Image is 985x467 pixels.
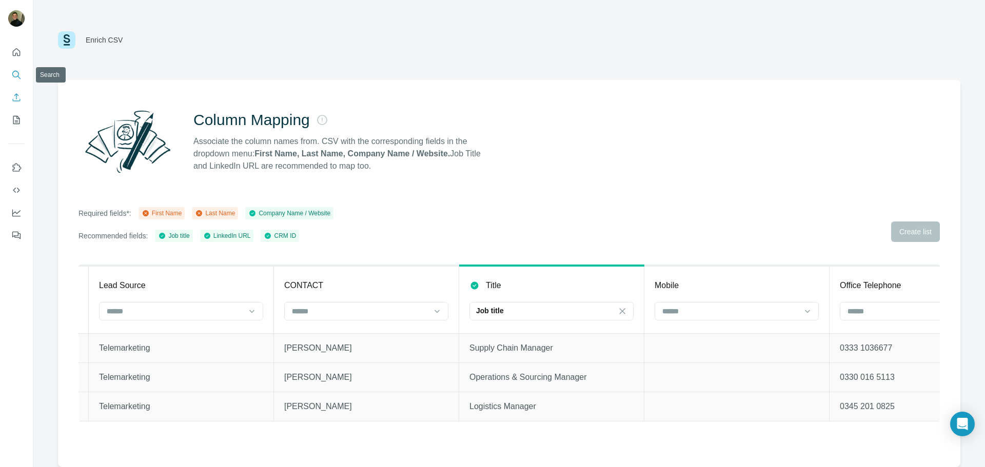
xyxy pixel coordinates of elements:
p: Mobile [655,279,679,292]
button: Use Surfe API [8,181,25,199]
img: Avatar [8,10,25,27]
p: [PERSON_NAME] [284,342,448,354]
p: Job title [476,306,504,316]
p: Recommended fields: [78,231,148,241]
strong: First Name, Last Name, Company Name / Website. [254,149,450,158]
button: Enrich CSV [8,88,25,107]
p: Logistics Manager [469,400,634,413]
button: My lists [8,111,25,129]
p: Telemarketing [99,342,263,354]
div: First Name [142,209,182,218]
p: [PERSON_NAME] [284,371,448,383]
button: Quick start [8,43,25,62]
p: [PERSON_NAME] [284,400,448,413]
p: Title [486,279,501,292]
button: Feedback [8,226,25,245]
div: CRM ID [264,231,296,240]
div: Open Intercom Messenger [950,412,975,436]
div: Last Name [195,209,235,218]
p: CONTACT [284,279,323,292]
button: Dashboard [8,204,25,222]
p: Associate the column names from. CSV with the corresponding fields in the dropdown menu: Job Titl... [193,135,490,172]
p: Operations & Sourcing Manager [469,371,634,383]
div: LinkedIn URL [203,231,251,240]
button: Search [8,66,25,84]
p: Supply Chain Manager [469,342,634,354]
p: Telemarketing [99,400,263,413]
h2: Column Mapping [193,111,310,129]
p: Required fields*: [78,208,131,218]
p: Telemarketing [99,371,263,383]
img: Surfe Logo [58,31,75,49]
img: Surfe Illustration - Column Mapping [78,105,177,178]
button: Use Surfe on LinkedIn [8,158,25,177]
p: Lead Source [99,279,146,292]
div: Enrich CSV [86,35,123,45]
p: Office Telephone [840,279,901,292]
div: Company Name / Website [248,209,330,218]
div: Job title [158,231,189,240]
